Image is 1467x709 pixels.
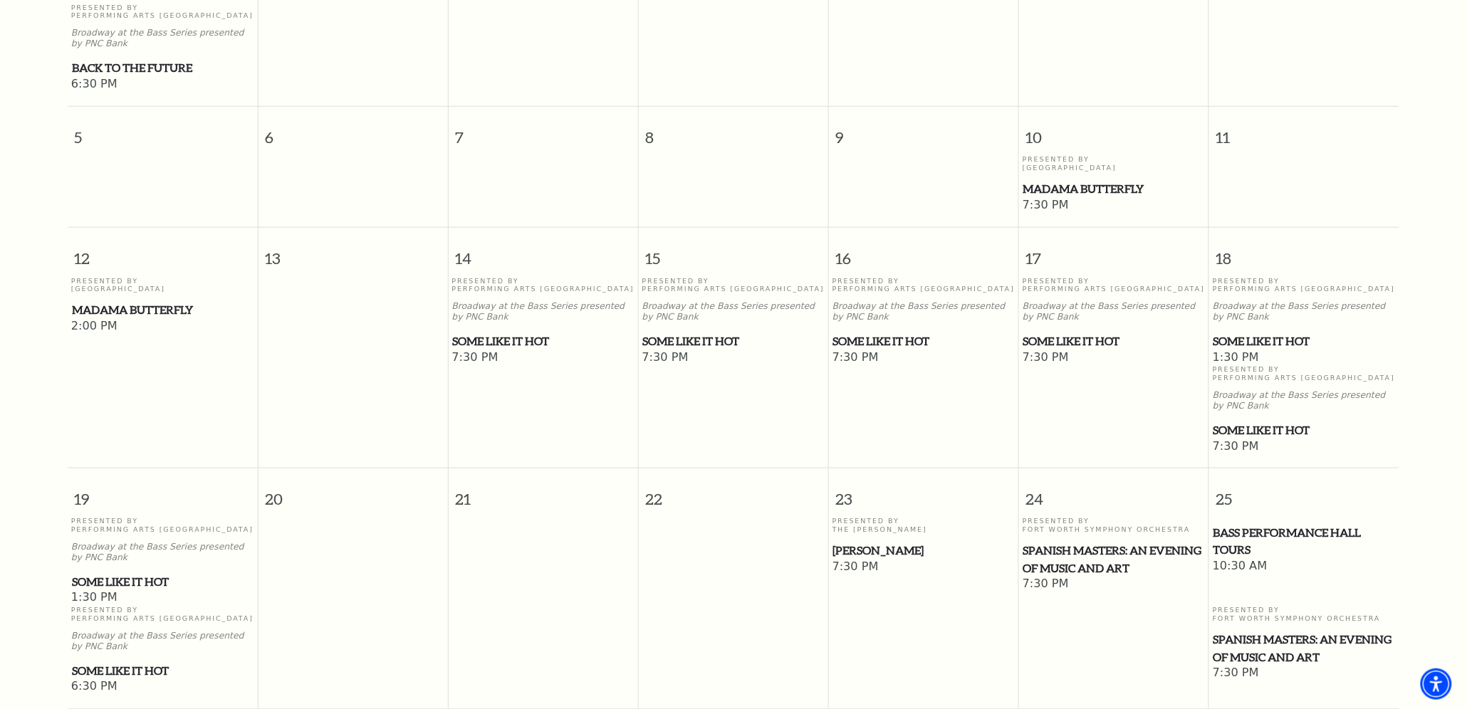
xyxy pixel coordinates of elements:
span: Madama Butterfly [1023,180,1205,198]
a: Some Like It Hot [1023,332,1206,350]
p: Presented By Fort Worth Symphony Orchestra [1023,518,1206,534]
span: Spanish Masters: An Evening of Music and Art [1023,542,1205,577]
span: Some Like It Hot [72,574,254,592]
span: 14 [449,228,638,277]
span: 20 [259,468,448,518]
span: 10 [1019,107,1208,156]
span: 23 [829,468,1018,518]
a: Some Like It Hot [71,574,254,592]
p: Presented By Performing Arts [GEOGRAPHIC_DATA] [1023,277,1206,293]
span: 18 [1209,228,1399,277]
span: Some Like It Hot [1023,332,1205,350]
a: Some Like It Hot [71,663,254,681]
p: Presented By Performing Arts [GEOGRAPHIC_DATA] [1213,365,1396,382]
div: Accessibility Menu [1421,668,1452,700]
span: 7:30 PM [832,560,1016,576]
span: 17 [1019,228,1208,277]
span: 15 [639,228,828,277]
span: 7:30 PM [1023,198,1206,214]
a: Some Like It Hot [1213,332,1396,350]
span: 8 [639,107,828,156]
span: 19 [68,468,258,518]
span: Spanish Masters: An Evening of Music and Art [1213,631,1395,666]
a: Paul Lewis [832,542,1016,560]
a: Some Like It Hot [642,332,825,350]
span: 7:30 PM [832,350,1016,366]
span: 7 [449,107,638,156]
p: Broadway at the Bass Series presented by PNC Bank [71,542,254,564]
span: [PERSON_NAME] [833,542,1015,560]
span: 10:30 AM [1213,560,1396,575]
p: Broadway at the Bass Series presented by PNC Bank [71,631,254,653]
span: 1:30 PM [1213,350,1396,366]
span: Back to the Future [72,59,254,77]
span: 2:00 PM [71,319,254,335]
span: 6:30 PM [71,77,254,93]
p: Presented By [GEOGRAPHIC_DATA] [71,277,254,293]
span: 12 [68,228,258,277]
span: 7:30 PM [642,350,825,366]
p: Presented By Fort Worth Symphony Orchestra [1213,606,1396,623]
p: Presented By Performing Arts [GEOGRAPHIC_DATA] [71,606,254,623]
a: Back to the Future [71,59,254,77]
span: 7:30 PM [1213,439,1396,455]
p: Broadway at the Bass Series presented by PNC Bank [71,28,254,49]
p: Presented By Performing Arts [GEOGRAPHIC_DATA] [832,277,1016,293]
span: Some Like It Hot [643,332,825,350]
p: Presented By The [PERSON_NAME] [832,518,1016,534]
p: Presented By [GEOGRAPHIC_DATA] [1023,155,1206,172]
p: Broadway at the Bass Series presented by PNC Bank [1213,301,1396,322]
span: 16 [829,228,1018,277]
p: Presented By Performing Arts [GEOGRAPHIC_DATA] [452,277,635,293]
span: 7:30 PM [452,350,635,366]
span: 7:30 PM [1023,577,1206,593]
p: Broadway at the Bass Series presented by PNC Bank [642,301,825,322]
a: Spanish Masters: An Evening of Music and Art [1023,542,1206,577]
span: 7:30 PM [1213,666,1396,682]
span: 5 [68,107,258,156]
a: Madama Butterfly [1023,180,1206,198]
span: Some Like It Hot [72,663,254,681]
p: Broadway at the Bass Series presented by PNC Bank [1023,301,1206,322]
a: Bass Performance Hall Tours [1213,525,1396,560]
a: Madama Butterfly [71,301,254,319]
span: 21 [449,468,638,518]
span: Some Like It Hot [1213,332,1395,350]
p: Presented By Performing Arts [GEOGRAPHIC_DATA] [71,518,254,534]
span: 11 [1209,107,1399,156]
p: Broadway at the Bass Series presented by PNC Bank [1213,390,1396,411]
span: 1:30 PM [71,591,254,606]
span: Madama Butterfly [72,301,254,319]
span: Some Like It Hot [1213,421,1395,439]
span: 6:30 PM [71,680,254,695]
p: Presented By Performing Arts [GEOGRAPHIC_DATA] [71,4,254,20]
span: Some Like It Hot [453,332,635,350]
span: 9 [829,107,1018,156]
span: Some Like It Hot [833,332,1015,350]
span: 24 [1019,468,1208,518]
a: Spanish Masters: An Evening of Music and Art [1213,631,1396,666]
p: Presented By Performing Arts [GEOGRAPHIC_DATA] [642,277,825,293]
p: Broadway at the Bass Series presented by PNC Bank [452,301,635,322]
a: Some Like It Hot [1213,421,1396,439]
span: 22 [639,468,828,518]
p: Broadway at the Bass Series presented by PNC Bank [832,301,1016,322]
span: Bass Performance Hall Tours [1213,525,1395,560]
span: 6 [259,107,448,156]
span: 13 [259,228,448,277]
p: Presented By Performing Arts [GEOGRAPHIC_DATA] [1213,277,1396,293]
span: 7:30 PM [1023,350,1206,366]
span: 25 [1209,468,1399,518]
a: Some Like It Hot [452,332,635,350]
a: Some Like It Hot [832,332,1016,350]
